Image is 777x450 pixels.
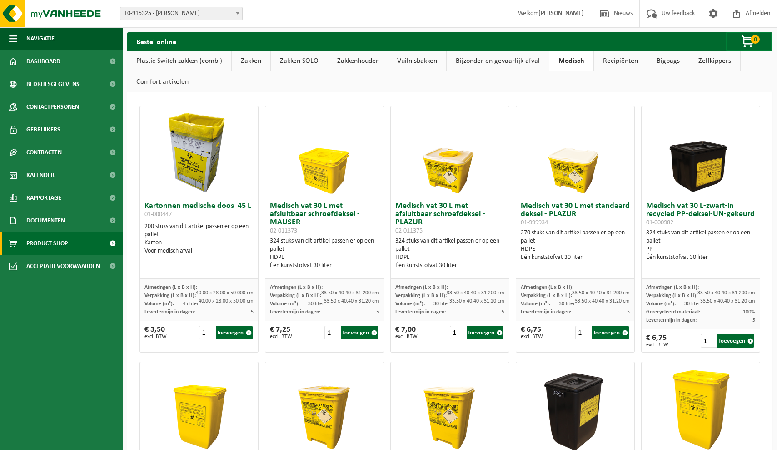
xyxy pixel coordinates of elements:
a: Zakken SOLO [271,51,328,71]
span: Afmetingen (L x B x H): [646,285,699,290]
a: Bijzonder en gevaarlijk afval [447,51,549,71]
a: Zakken [232,51,270,71]
span: Levertermijn in dagen: [646,318,697,323]
span: Volume (m³): [144,301,174,307]
div: Één kunststofvat 30 liter [395,262,504,270]
span: 30 liter [433,301,449,307]
span: Contactpersonen [26,96,79,118]
span: Levertermijn in dagen: [270,309,320,315]
span: excl. BTW [144,334,167,339]
button: Toevoegen [592,326,629,339]
div: 324 stuks van dit artikel passen er op een pallet [270,237,379,270]
button: Toevoegen [341,326,378,339]
span: 30 liter [684,301,700,307]
span: Afmetingen (L x B x H): [270,285,323,290]
span: 33.50 x 40.40 x 31.20 cm [575,298,630,304]
span: Levertermijn in dagen: [144,309,195,315]
h3: Medisch vat 30 L-zwart-in recycled PP-deksel-UN-gekeurd [646,202,755,227]
span: 33.50 x 40.40 x 31.20 cm [324,298,379,304]
span: 40.00 x 28.00 x 50.00 cm [199,298,254,304]
div: € 6,75 [521,326,543,339]
span: Volume (m³): [395,301,425,307]
span: 30 liter [559,301,575,307]
span: Levertermijn in dagen: [395,309,446,315]
div: Voor medisch afval [144,247,254,255]
h3: Medisch vat 30 L met afsluitbaar schroefdeksel - PLAZUR [395,202,504,235]
span: excl. BTW [270,334,292,339]
span: 45 liter [183,301,199,307]
span: Contracten [26,141,62,164]
span: Levertermijn in dagen: [521,309,571,315]
input: 1 [575,326,591,339]
span: Rapportage [26,187,61,209]
div: € 6,75 [646,334,668,348]
span: 5 [251,309,254,315]
span: 40.00 x 28.00 x 50.000 cm [196,290,254,296]
span: 33.50 x 40.40 x 31.200 cm [447,290,504,296]
div: Karton [144,239,254,247]
img: 01-999934 [530,106,621,197]
button: Toevoegen [717,334,754,348]
img: 01-000982 [655,106,746,197]
div: 270 stuks van dit artikel passen er op een pallet [521,229,630,262]
button: 0 [726,32,772,51]
span: excl. BTW [521,334,543,339]
img: 02-011375 [404,106,495,197]
span: 10-915325 - MICHIEL KOOKT - KACHTEM [120,7,243,20]
a: Comfort artikelen [127,71,198,92]
div: 200 stuks van dit artikel passen er op een pallet [144,222,254,255]
span: 01-000447 [144,211,172,218]
a: Bigbags [647,51,689,71]
span: 02-011373 [270,228,297,234]
span: Gerecycleerd materiaal: [646,309,700,315]
h2: Bestel online [127,32,185,50]
span: Afmetingen (L x B x H): [144,285,197,290]
div: Één kunststofvat 30 liter [646,253,755,262]
a: Vuilnisbakken [388,51,446,71]
div: € 3,50 [144,326,167,339]
span: Gebruikers [26,118,60,141]
h3: Kartonnen medische doos 45 L [144,202,254,220]
button: Toevoegen [216,326,253,339]
a: Recipiënten [594,51,647,71]
div: HDPE [270,253,379,262]
span: Dashboard [26,50,60,73]
span: 10-915325 - MICHIEL KOOKT - KACHTEM [120,7,242,20]
span: Verpakking (L x B x H): [395,293,447,298]
div: Één kunststofvat 30 liter [521,253,630,262]
a: Plastic Switch zakken (combi) [127,51,231,71]
input: 1 [701,334,717,348]
span: Kalender [26,164,55,187]
span: excl. BTW [646,342,668,348]
div: HDPE [521,245,630,253]
h3: Medisch vat 30 L met standaard deksel - PLAZUR [521,202,630,227]
span: Volume (m³): [646,301,676,307]
span: Navigatie [26,27,55,50]
a: Zakkenhouder [328,51,388,71]
span: 5 [376,309,379,315]
div: 324 stuks van dit artikel passen er op een pallet [646,229,755,262]
a: Medisch [549,51,593,71]
button: Toevoegen [467,326,503,339]
span: 30 liter [308,301,324,307]
span: 100% [743,309,755,315]
img: 02-011373 [279,106,370,197]
img: 01-000447 [154,106,244,197]
div: Één kunststofvat 30 liter [270,262,379,270]
span: Bedrijfsgegevens [26,73,80,96]
span: Documenten [26,209,65,232]
span: Verpakking (L x B x H): [521,293,572,298]
span: Verpakking (L x B x H): [646,293,697,298]
span: Volume (m³): [270,301,299,307]
span: Afmetingen (L x B x H): [395,285,448,290]
div: PP [646,245,755,253]
span: 0 [751,35,760,44]
span: 02-011375 [395,228,423,234]
span: 33.50 x 40.40 x 31.20 cm [449,298,504,304]
span: 01-000982 [646,219,673,226]
input: 1 [199,326,215,339]
span: Product Shop [26,232,68,255]
span: 33.50 x 40.40 x 31.20 cm [700,298,755,304]
input: 1 [450,326,466,339]
span: Volume (m³): [521,301,550,307]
